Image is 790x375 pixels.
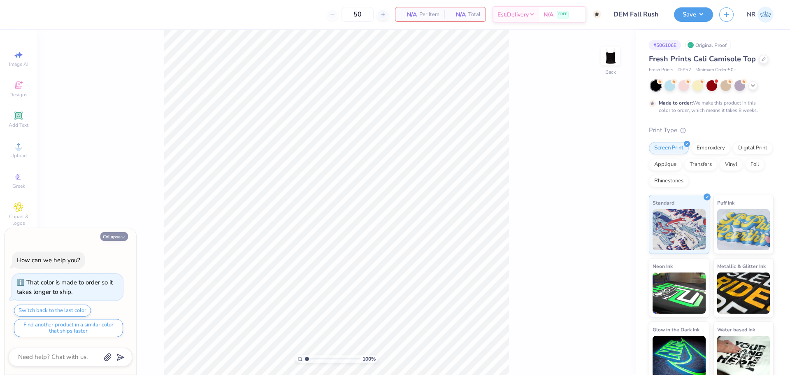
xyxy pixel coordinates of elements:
[685,40,731,50] div: Original Proof
[695,67,737,74] span: Minimum Order: 50 +
[717,325,755,334] span: Water based Ink
[659,100,693,106] strong: Made to order:
[653,273,706,314] img: Neon Ink
[649,54,756,64] span: Fresh Prints Cali Camisole Top
[4,213,33,226] span: Clipart & logos
[14,319,123,337] button: Find another product in a similar color that ships faster
[653,198,674,207] span: Standard
[747,10,755,19] span: NR
[17,256,80,264] div: How can we help you?
[653,262,673,270] span: Neon Ink
[745,158,764,171] div: Foil
[653,209,706,250] img: Standard
[17,278,113,296] div: That color is made to order so it takes longer to ship.
[497,10,529,19] span: Est. Delivery
[605,68,616,76] div: Back
[691,142,730,154] div: Embroidery
[362,355,376,363] span: 100 %
[720,158,743,171] div: Vinyl
[342,7,374,22] input: – –
[12,183,25,189] span: Greek
[717,273,770,314] img: Metallic & Glitter Ink
[757,7,774,23] img: Niki Roselle Tendencia
[400,10,417,19] span: N/A
[100,232,128,241] button: Collapse
[9,91,28,98] span: Designs
[659,99,760,114] div: We make this product in this color to order, which means it takes 8 weeks.
[9,61,28,68] span: Image AI
[717,262,766,270] span: Metallic & Glitter Ink
[449,10,466,19] span: N/A
[684,158,717,171] div: Transfers
[468,10,481,19] span: Total
[733,142,773,154] div: Digital Print
[10,152,27,159] span: Upload
[607,6,668,23] input: Untitled Design
[674,7,713,22] button: Save
[717,198,734,207] span: Puff Ink
[544,10,553,19] span: N/A
[558,12,567,17] span: FREE
[649,158,682,171] div: Applique
[649,67,673,74] span: Fresh Prints
[602,48,619,64] img: Back
[14,305,91,317] button: Switch back to the last color
[717,209,770,250] img: Puff Ink
[649,126,774,135] div: Print Type
[747,7,774,23] a: NR
[649,142,689,154] div: Screen Print
[649,40,681,50] div: # 506106E
[9,122,28,128] span: Add Text
[653,325,699,334] span: Glow in the Dark Ink
[419,10,439,19] span: Per Item
[649,175,689,187] div: Rhinestones
[677,67,691,74] span: # FP52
